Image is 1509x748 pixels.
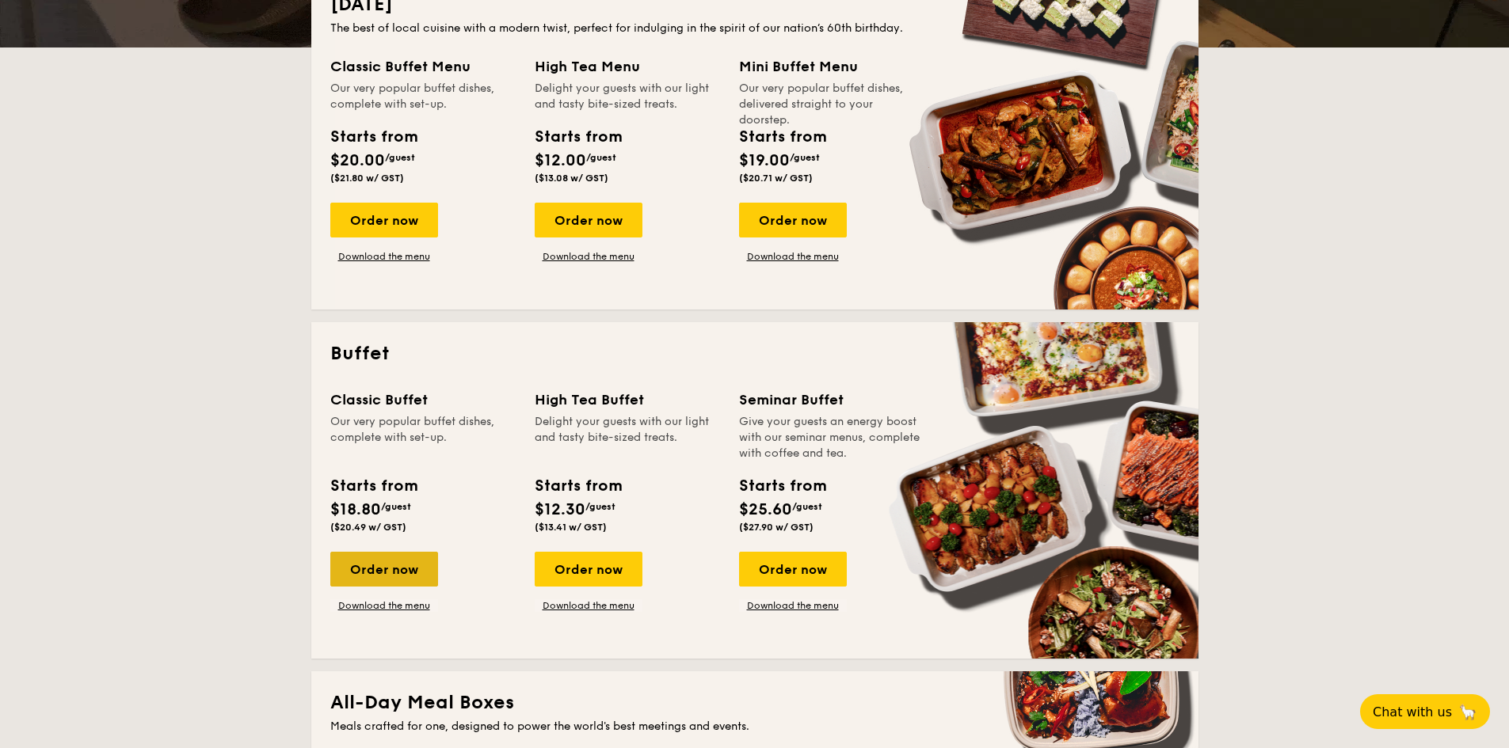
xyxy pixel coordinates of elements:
span: /guest [381,501,411,512]
span: /guest [792,501,822,512]
span: ($13.41 w/ GST) [535,522,607,533]
span: ($13.08 w/ GST) [535,173,608,184]
div: Starts from [739,125,825,149]
span: $19.00 [739,151,790,170]
div: Classic Buffet [330,389,516,411]
div: Starts from [330,474,417,498]
span: $12.00 [535,151,586,170]
div: Order now [330,203,438,237]
span: /guest [790,152,820,163]
span: ($27.90 w/ GST) [739,522,814,533]
div: Starts from [739,474,825,498]
h2: All-Day Meal Boxes [330,690,1179,716]
h2: Buffet [330,341,1179,366]
div: Give your guests an energy boost with our seminar menus, complete with coffee and tea. [739,414,924,461]
a: Download the menu [739,599,847,612]
div: Order now [739,552,847,587]
div: The best of local cuisine with a modern twist, perfect for indulging in the spirit of our nation’... [330,21,1179,36]
div: Mini Buffet Menu [739,55,924,78]
a: Download the menu [535,599,642,612]
div: Order now [535,203,642,237]
div: Delight your guests with our light and tasty bite-sized treats. [535,81,720,112]
div: Starts from [330,125,417,149]
span: /guest [585,501,615,512]
div: Starts from [535,474,621,498]
span: $18.80 [330,500,381,519]
a: Download the menu [739,250,847,263]
span: Chat with us [1373,704,1452,720]
span: ($20.71 w/ GST) [739,173,813,184]
div: Our very popular buffet dishes, delivered straight to your doorstep. [739,81,924,112]
div: Our very popular buffet dishes, complete with set-up. [330,81,516,112]
div: Order now [330,552,438,587]
span: ($21.80 w/ GST) [330,173,404,184]
span: 🦙 [1458,703,1477,721]
div: Order now [739,203,847,237]
span: $12.30 [535,500,585,519]
div: Our very popular buffet dishes, complete with set-up. [330,414,516,461]
span: ($20.49 w/ GST) [330,522,406,533]
a: Download the menu [535,250,642,263]
div: Delight your guests with our light and tasty bite-sized treats. [535,414,720,461]
div: Meals crafted for one, designed to power the world's best meetings and events. [330,719,1179,735]
div: High Tea Buffet [535,389,720,411]
span: $25.60 [739,500,792,519]
div: Starts from [535,125,621,149]
span: $20.00 [330,151,385,170]
span: /guest [586,152,616,163]
a: Download the menu [330,599,438,612]
div: Classic Buffet Menu [330,55,516,78]
span: /guest [385,152,415,163]
div: High Tea Menu [535,55,720,78]
button: Chat with us🦙 [1360,694,1490,729]
div: Order now [535,552,642,587]
a: Download the menu [330,250,438,263]
div: Seminar Buffet [739,389,924,411]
